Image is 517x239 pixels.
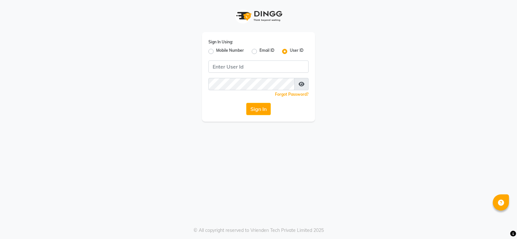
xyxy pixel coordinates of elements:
img: logo1.svg [233,6,284,26]
a: Forgot Password? [275,92,309,97]
button: Sign In [246,103,271,115]
label: Sign In Using: [208,39,233,45]
input: Username [208,78,295,90]
input: Username [208,60,309,73]
label: Mobile Number [216,48,244,55]
label: Email ID [259,48,274,55]
label: User ID [290,48,303,55]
